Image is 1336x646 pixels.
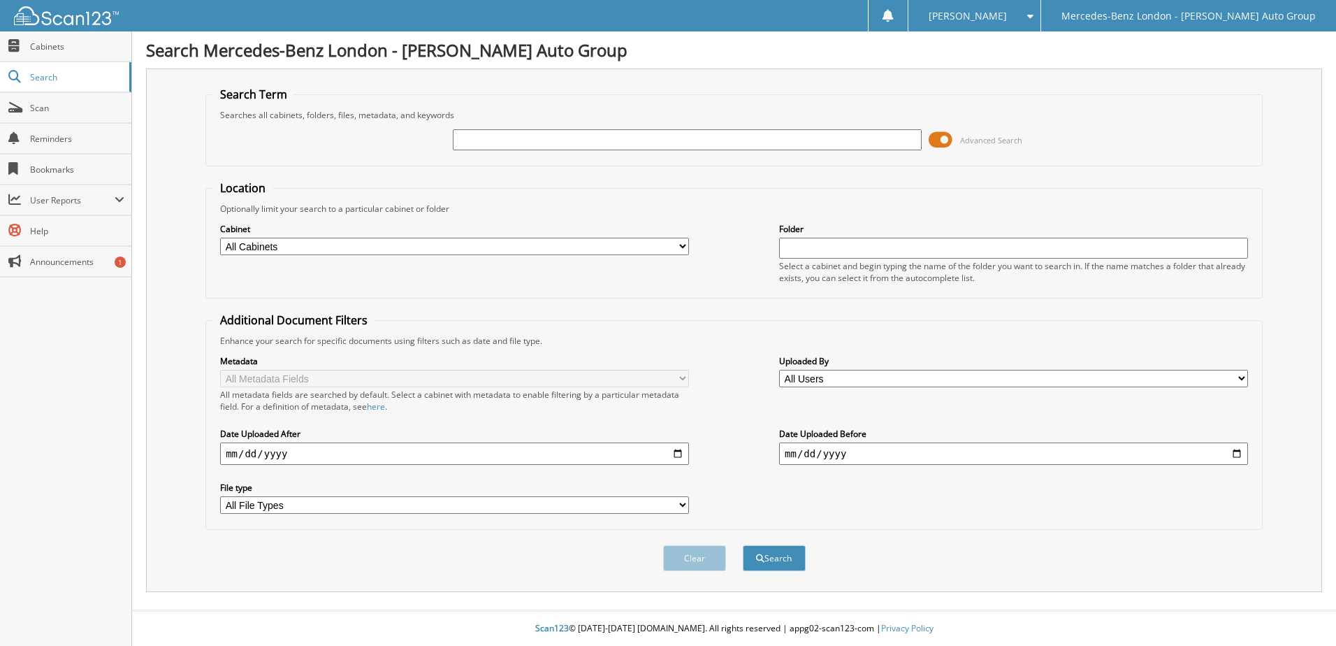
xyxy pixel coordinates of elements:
[779,260,1248,284] div: Select a cabinet and begin typing the name of the folder you want to search in. If the name match...
[30,102,124,114] span: Scan
[779,355,1248,367] label: Uploaded By
[881,622,934,634] a: Privacy Policy
[929,12,1007,20] span: [PERSON_NAME]
[220,443,689,465] input: start
[14,6,119,25] img: scan123-logo-white.svg
[779,443,1248,465] input: end
[535,622,569,634] span: Scan123
[220,428,689,440] label: Date Uploaded After
[779,428,1248,440] label: Date Uploaded Before
[213,335,1255,347] div: Enhance your search for specific documents using filters such as date and file type.
[220,389,689,412] div: All metadata fields are searched by default. Select a cabinet with metadata to enable filtering b...
[213,313,375,328] legend: Additional Document Filters
[1061,12,1316,20] span: Mercedes-Benz London - [PERSON_NAME] Auto Group
[30,194,115,206] span: User Reports
[213,180,273,196] legend: Location
[146,38,1322,62] h1: Search Mercedes-Benz London - [PERSON_NAME] Auto Group
[132,612,1336,646] div: © [DATE]-[DATE] [DOMAIN_NAME]. All rights reserved | appg02-scan123-com |
[779,223,1248,235] label: Folder
[743,545,806,571] button: Search
[30,225,124,237] span: Help
[213,87,294,102] legend: Search Term
[30,256,124,268] span: Announcements
[30,71,122,83] span: Search
[115,257,126,268] div: 1
[213,203,1255,215] div: Optionally limit your search to a particular cabinet or folder
[220,355,689,367] label: Metadata
[30,164,124,175] span: Bookmarks
[213,109,1255,121] div: Searches all cabinets, folders, files, metadata, and keywords
[960,135,1022,145] span: Advanced Search
[663,545,726,571] button: Clear
[30,133,124,145] span: Reminders
[30,41,124,52] span: Cabinets
[220,223,689,235] label: Cabinet
[367,401,385,412] a: here
[220,482,689,494] label: File type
